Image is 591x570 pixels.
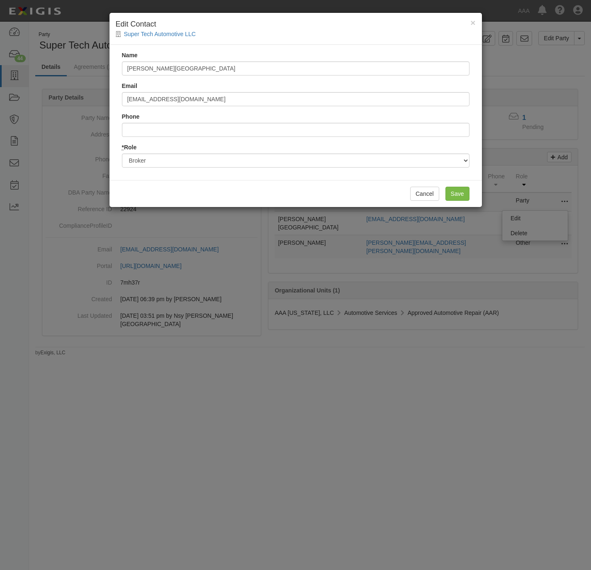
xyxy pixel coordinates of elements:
[122,51,138,59] label: Name
[124,31,196,37] a: Super Tech Automotive LLC
[410,187,439,201] button: Cancel
[116,19,476,30] h4: Edit Contact
[122,112,140,121] label: Phone
[122,144,124,151] abbr: required
[122,82,137,90] label: Email
[445,187,469,201] input: Save
[470,18,475,27] button: Close
[122,143,137,151] label: Role
[470,18,475,27] span: ×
